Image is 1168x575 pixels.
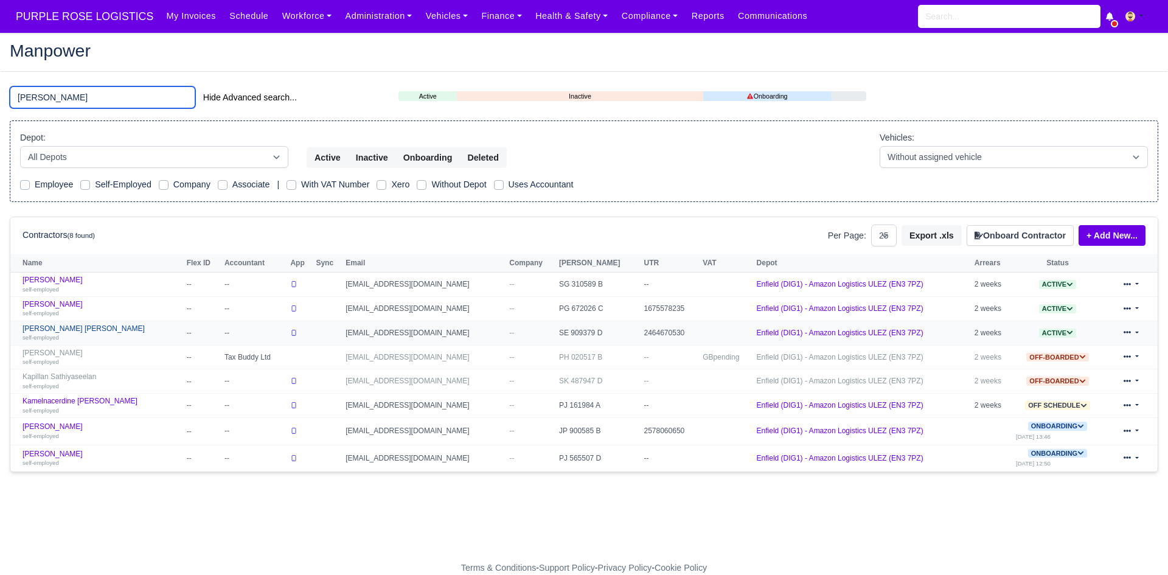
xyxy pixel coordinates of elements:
td: 1675578235 [641,297,700,321]
th: Email [342,254,506,273]
a: Enfield (DIG1) - Amazon Logistics ULEZ (EN3 7PZ) [757,377,923,385]
button: Export .xls [902,225,962,246]
small: (8 found) [68,232,96,239]
label: Uses Accountant [509,178,574,192]
a: Enfield (DIG1) - Amazon Logistics ULEZ (EN3 7PZ) [757,454,923,462]
span: -- [509,329,514,337]
button: Deleted [459,147,506,168]
small: self-employed [23,407,59,414]
a: Health & Safety [529,4,615,28]
small: self-employed [23,310,59,316]
td: 2 weeks [972,345,1013,369]
span: -- [509,427,514,435]
label: Company [173,178,210,192]
a: Enfield (DIG1) - Amazon Logistics ULEZ (EN3 7PZ) [757,304,923,313]
label: Xero [391,178,409,192]
th: Company [506,254,556,273]
td: -- [641,345,700,369]
a: Communications [731,4,815,28]
td: -- [221,297,288,321]
span: -- [509,353,514,361]
a: Support Policy [539,563,595,573]
td: 2578060650 [641,417,700,445]
td: Tax Buddy Ltd [221,345,288,369]
button: Active [307,147,349,168]
td: 2 weeks [972,321,1013,345]
th: VAT [700,254,753,273]
a: [PERSON_NAME] self-employed [23,349,181,366]
a: Enfield (DIG1) - Amazon Logistics ULEZ (EN3 7PZ) [757,280,923,288]
td: -- [184,321,221,345]
iframe: Chat Widget [949,434,1168,575]
small: self-employed [23,383,59,389]
a: Privacy Policy [598,563,652,573]
td: SK 487947 D [556,369,641,394]
td: [EMAIL_ADDRESS][DOMAIN_NAME] [342,297,506,321]
td: -- [184,297,221,321]
span: -- [509,304,514,313]
td: 2 weeks [972,297,1013,321]
a: Active [1039,280,1076,288]
a: Off-boarded [1026,353,1088,361]
input: Search... [918,5,1100,28]
label: Self-Employed [95,178,151,192]
button: Onboard Contractor [967,225,1074,246]
label: Vehicles: [880,131,914,145]
a: Active [398,91,457,102]
span: | [277,179,279,189]
div: - - - [237,561,931,575]
span: -- [509,401,514,409]
a: Active [1039,304,1076,313]
td: -- [184,445,221,472]
td: SG 310589 B [556,273,641,297]
td: [EMAIL_ADDRESS][DOMAIN_NAME] [342,417,506,445]
a: Kapillan Sathiyaseelan self-employed [23,372,181,390]
th: Status [1013,254,1102,273]
a: [PERSON_NAME] self-employed [23,300,181,318]
small: self-employed [23,286,59,293]
span: Active [1039,280,1076,289]
td: -- [184,273,221,297]
span: -- [509,454,514,462]
th: Depot [754,254,972,273]
a: [PERSON_NAME] [PERSON_NAME] self-employed [23,324,181,342]
a: Administration [338,4,419,28]
td: -- [184,369,221,394]
td: -- [641,445,700,472]
div: + Add New... [1074,225,1145,246]
td: [EMAIL_ADDRESS][DOMAIN_NAME] [342,369,506,394]
a: + Add New... [1079,225,1145,246]
a: [PERSON_NAME] self-employed [23,422,181,440]
td: GBpending [700,345,753,369]
td: -- [184,345,221,369]
a: Terms & Conditions [461,563,536,573]
button: Inactive [348,147,396,168]
td: -- [184,417,221,445]
td: -- [221,445,288,472]
td: PG 672026 C [556,297,641,321]
td: -- [641,394,700,418]
h2: Manpower [10,42,1158,59]
td: -- [184,394,221,418]
a: Off schedule [1025,401,1090,409]
td: SE 909379 D [556,321,641,345]
td: JP 900585 B [556,417,641,445]
td: -- [641,369,700,394]
label: With VAT Number [301,178,369,192]
span: -- [509,280,514,288]
a: Onboarding [1028,422,1087,430]
td: -- [221,273,288,297]
th: Arrears [972,254,1013,273]
h6: Contractors [23,230,95,240]
th: App [287,254,313,273]
a: Workforce [276,4,339,28]
th: Sync [313,254,342,273]
a: Finance [474,4,529,28]
td: -- [221,369,288,394]
td: 2 weeks [972,273,1013,297]
div: Manpower [1,32,1167,72]
a: Compliance [615,4,685,28]
th: [PERSON_NAME] [556,254,641,273]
